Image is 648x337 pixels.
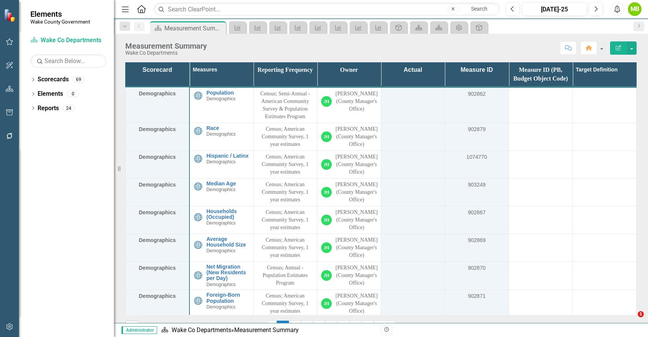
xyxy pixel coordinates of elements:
[509,234,572,261] td: Double-Click to Edit
[194,91,203,100] img: Community Indicator
[172,326,231,334] a: Wake Co Departments
[321,270,332,281] div: JH
[189,206,253,234] td: Double-Click to Edit Right Click for Context Menu
[189,290,253,318] td: Double-Click to Edit Right Click for Context Menu
[253,123,317,150] td: Double-Click to Edit
[509,261,572,290] td: Double-Click to Edit
[38,104,59,113] a: Reports
[161,326,375,335] div: »
[449,264,505,272] div: 902870
[38,75,69,84] a: Scorecards
[207,153,249,159] a: Hispanic / Latinx
[253,234,317,261] td: Double-Click to Edit
[572,87,636,123] td: Double-Click to Edit
[336,264,378,287] div: [PERSON_NAME] (County Manager's Office)
[572,234,636,261] td: Double-Click to Edit
[207,96,236,101] span: Demographics
[628,2,642,16] button: MB
[460,4,498,14] button: Search
[257,181,313,204] div: Census; American Community Survey, 1 year estimates
[194,240,203,250] img: Community Indicator
[449,181,505,188] div: 903249
[257,264,313,287] div: Census; Annual - Population Estimates Program
[139,265,176,271] span: Demographics
[189,87,253,123] td: Double-Click to Edit Right Click for Context Menu
[121,326,157,334] span: Administrator
[317,87,381,123] td: Double-Click to Edit
[321,215,332,225] div: JH
[38,90,63,98] a: Elements
[336,125,378,148] div: [PERSON_NAME] (County Manager's Office)
[207,264,249,282] a: Net Migration (New Residents per Day)
[207,282,236,287] span: Demographics
[509,87,572,123] td: Double-Click to Edit
[207,220,236,226] span: Demographics
[277,321,289,334] span: 1
[194,271,203,280] img: Community Indicator
[325,321,337,334] a: 5
[317,178,381,206] td: Double-Click to Edit
[572,178,636,206] td: Double-Click to Edit
[449,292,505,300] div: 902871
[572,290,636,318] td: Double-Click to Edit
[207,209,249,220] a: Households (Occupied)
[449,153,505,161] div: 1074770
[374,321,387,334] a: 26
[509,150,572,178] td: Double-Click to Edit
[234,326,299,334] div: Measurement Summary
[194,213,203,222] img: Community Indicator
[317,206,381,234] td: Double-Click to Edit
[207,304,236,310] span: Demographics
[139,182,176,188] span: Demographics
[30,54,106,68] input: Search Below...
[257,236,313,259] div: Census; American Community Survey, 1 year estimates
[253,206,317,234] td: Double-Click to Edit
[257,90,313,120] div: Census; Semi-Annual - American Community Survey & Population Estimates Program
[63,105,75,111] div: 24
[257,292,313,315] div: Census; American Community Survey, 1 year estimates
[509,123,572,150] td: Double-Click to Edit
[336,153,378,176] div: [PERSON_NAME] (County Manager's Office)
[336,292,378,315] div: [PERSON_NAME] (County Manager's Office)
[313,321,325,334] a: 4
[189,150,253,178] td: Double-Click to Edit Right Click for Context Menu
[207,90,249,96] a: Population
[449,236,505,244] div: 902869
[350,321,362,334] a: 7
[336,90,378,113] div: [PERSON_NAME] (County Manager's Office)
[125,42,207,50] div: Measurement Summary
[189,178,253,206] td: Double-Click to Edit Right Click for Context Menu
[449,125,505,133] div: 902879
[301,321,313,334] a: 3
[471,6,487,12] span: Search
[257,153,313,176] div: Census; American Community Survey, 1 year estimates
[317,261,381,290] td: Double-Click to Edit
[638,311,644,317] span: 1
[253,87,317,123] td: Double-Click to Edit
[509,290,572,318] td: Double-Click to Edit
[321,242,332,253] div: JH
[189,234,253,261] td: Double-Click to Edit Right Click for Context Menu
[525,5,584,14] div: [DATE]-25
[139,154,176,160] span: Demographics
[317,290,381,318] td: Double-Click to Edit
[622,311,640,329] iframe: Intercom live chat
[337,321,350,334] a: 6
[257,209,313,231] div: Census; American Community Survey, 1 year estimates
[321,131,332,142] div: JH
[253,178,317,206] td: Double-Click to Edit
[336,181,378,204] div: [PERSON_NAME] (County Manager's Office)
[317,123,381,150] td: Double-Click to Edit
[164,24,224,33] div: Measurement Summary
[154,3,500,16] input: Search ClearPoint...
[194,127,203,136] img: Community Indicator
[257,125,313,148] div: Census; American Community Survey, 1 year estimates
[207,292,249,304] a: Foreign-Born Population
[30,19,90,25] small: Wake County Government
[207,236,249,248] a: Average Household Size
[125,50,207,56] div: Wake Co Departments
[189,123,253,150] td: Double-Click to Edit Right Click for Context Menu
[336,209,378,231] div: [PERSON_NAME] (County Manager's Office)
[572,206,636,234] td: Double-Click to Edit
[139,90,176,97] span: Demographics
